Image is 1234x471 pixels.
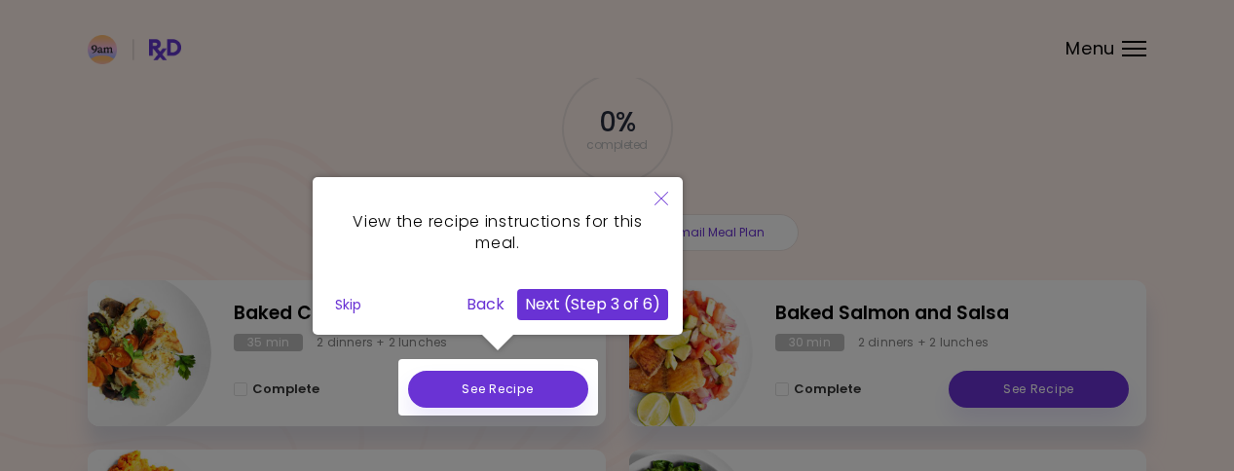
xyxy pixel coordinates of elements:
button: Back [459,289,512,320]
button: Next (Step 3 of 6) [517,289,668,320]
div: View the recipe instructions for this meal. [313,177,683,335]
button: Skip [327,290,369,319]
button: Close [640,177,683,223]
div: View the recipe instructions for this meal. [327,192,668,274]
